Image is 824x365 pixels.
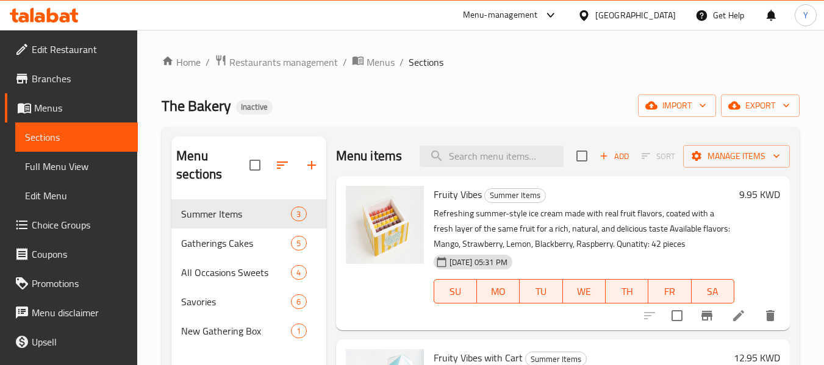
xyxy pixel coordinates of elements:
[32,335,128,349] span: Upsell
[229,55,338,69] span: Restaurants management
[32,42,128,57] span: Edit Restaurant
[739,186,780,203] h6: 9.95 KWD
[5,35,138,64] a: Edit Restaurant
[420,146,564,167] input: search
[181,294,291,309] span: Savories
[445,257,512,268] span: [DATE] 05:31 PM
[721,94,800,117] button: export
[5,327,138,356] a: Upsell
[297,151,326,180] button: Add section
[25,188,128,203] span: Edit Menu
[520,279,562,303] button: TU
[434,279,477,303] button: SU
[648,279,691,303] button: FR
[32,218,128,232] span: Choice Groups
[162,92,231,119] span: The Bakery
[292,296,306,308] span: 6
[5,210,138,239] a: Choice Groups
[268,151,297,180] span: Sort sections
[171,287,326,316] div: Savories6
[731,98,790,113] span: export
[5,239,138,269] a: Coupons
[291,265,306,280] div: items
[181,236,291,250] span: Gatherings Cakes
[171,199,326,229] div: Summer Items3
[409,55,443,69] span: Sections
[697,283,729,300] span: SA
[34,101,128,115] span: Menus
[525,283,557,300] span: TU
[336,147,403,165] h2: Menu items
[692,279,734,303] button: SA
[5,298,138,327] a: Menu disclaimer
[664,303,690,328] span: Select to update
[292,325,306,337] span: 1
[32,247,128,261] span: Coupons
[291,294,306,309] div: items
[15,122,138,152] a: Sections
[176,147,249,183] h2: Menu sections
[5,64,138,93] a: Branches
[171,229,326,258] div: Gatherings Cakes5
[434,185,482,204] span: Fruity Vibes
[485,188,545,202] span: Summer Items
[595,147,634,166] span: Add item
[206,55,210,69] li: /
[568,283,601,300] span: WE
[15,181,138,210] a: Edit Menu
[606,279,648,303] button: TH
[638,94,716,117] button: import
[611,283,643,300] span: TH
[162,54,800,70] nav: breadcrumb
[653,283,686,300] span: FR
[25,130,128,144] span: Sections
[292,238,306,249] span: 5
[292,208,306,220] span: 3
[236,100,273,115] div: Inactive
[292,267,306,278] span: 4
[482,283,515,300] span: MO
[171,258,326,287] div: All Occasions Sweets4
[343,55,347,69] li: /
[5,269,138,298] a: Promotions
[756,301,785,330] button: delete
[291,324,306,338] div: items
[803,9,808,22] span: Y
[171,316,326,346] div: New Gathering Box1
[634,147,683,166] span: Select section first
[171,194,326,350] nav: Menu sections
[439,283,472,300] span: SU
[181,207,291,221] span: Summer Items
[595,147,634,166] button: Add
[242,152,268,178] span: Select all sections
[693,149,780,164] span: Manage items
[477,279,520,303] button: MO
[569,143,595,169] span: Select section
[434,206,734,252] p: Refreshing summer-style ice cream made with real fruit flavors, coated with a fresh layer of the ...
[181,324,291,338] div: New Gathering Box
[595,9,676,22] div: [GEOGRAPHIC_DATA]
[346,186,424,264] img: Fruity Vibes
[563,279,606,303] button: WE
[598,149,631,163] span: Add
[291,236,306,250] div: items
[215,54,338,70] a: Restaurants management
[181,265,291,280] span: All Occasions Sweets
[399,55,404,69] li: /
[162,55,201,69] a: Home
[648,98,706,113] span: import
[236,102,273,112] span: Inactive
[15,152,138,181] a: Full Menu View
[731,308,746,323] a: Edit menu item
[32,305,128,320] span: Menu disclaimer
[692,301,722,330] button: Branch-specific-item
[291,207,306,221] div: items
[484,188,546,203] div: Summer Items
[5,93,138,122] a: Menus
[32,276,128,291] span: Promotions
[683,145,790,168] button: Manage items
